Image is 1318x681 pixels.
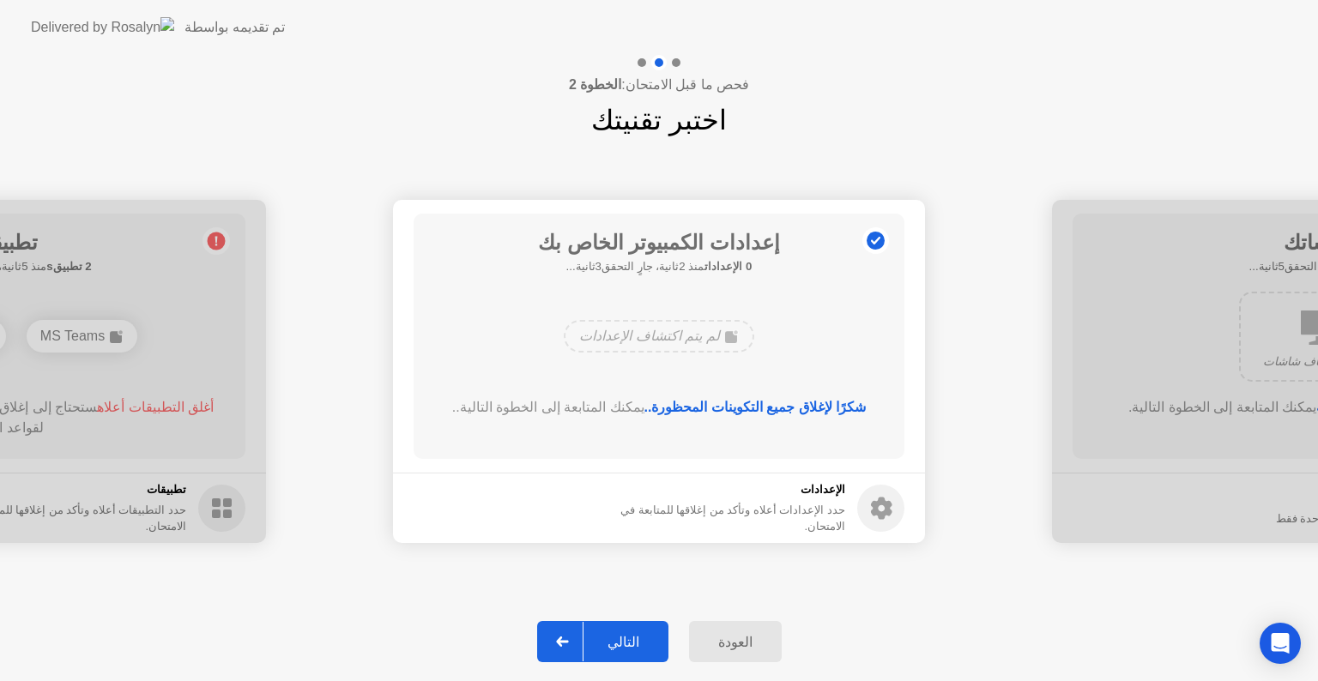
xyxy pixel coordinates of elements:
[585,502,845,534] div: حدد الإعدادات أعلاه وتأكد من إغلاقها للمتابعة في الامتحان.
[694,634,777,650] div: العودة
[1260,623,1301,664] div: Open Intercom Messenger
[569,77,621,92] b: الخطوة 2
[569,75,749,95] h4: فحص ما قبل الامتحان:
[591,99,727,141] h1: اختبر تقنيتك
[537,621,668,662] button: التالي
[31,17,174,37] img: Delivered by Rosalyn
[538,227,780,258] h1: إعدادات الكمبيوتر الخاص بك
[583,634,663,650] div: التالي
[704,260,752,273] b: 0 الإعدادات
[184,17,285,38] div: تم تقديمه بواسطة
[564,320,753,353] div: لم يتم اكتشاف الإعدادات
[438,397,880,418] div: يمكنك المتابعة إلى الخطوة التالية..
[644,400,867,414] b: شكرًا لإغلاق جميع التكوينات المحظورة..
[585,481,845,498] h5: الإعدادات
[689,621,782,662] button: العودة
[538,258,780,275] h5: منذ 2ثانية، جارٍ التحقق3ثانية...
